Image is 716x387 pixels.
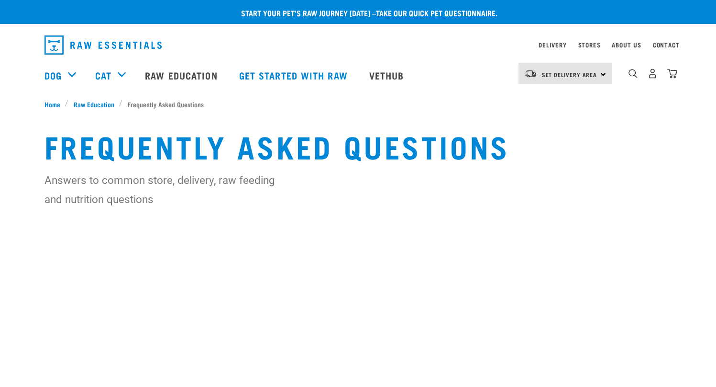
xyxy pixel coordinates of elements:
a: Delivery [539,43,566,46]
span: Raw Education [74,99,114,109]
span: Set Delivery Area [542,73,597,76]
a: Vethub [360,56,416,94]
a: Get started with Raw [230,56,360,94]
a: Stores [578,43,601,46]
nav: dropdown navigation [37,32,680,58]
a: Raw Education [135,56,229,94]
a: Home [44,99,66,109]
a: take our quick pet questionnaire. [376,11,497,15]
img: home-icon-1@2x.png [628,69,638,78]
span: Home [44,99,60,109]
a: Cat [95,68,111,82]
h1: Frequently Asked Questions [44,128,672,163]
a: Dog [44,68,62,82]
a: Contact [653,43,680,46]
img: Raw Essentials Logo [44,35,162,55]
a: About Us [612,43,641,46]
p: Answers to common store, delivery, raw feeding and nutrition questions [44,171,296,209]
img: van-moving.png [524,69,537,78]
nav: breadcrumbs [44,99,672,109]
a: Raw Education [68,99,119,109]
img: home-icon@2x.png [667,68,677,79]
img: user.png [648,68,658,79]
